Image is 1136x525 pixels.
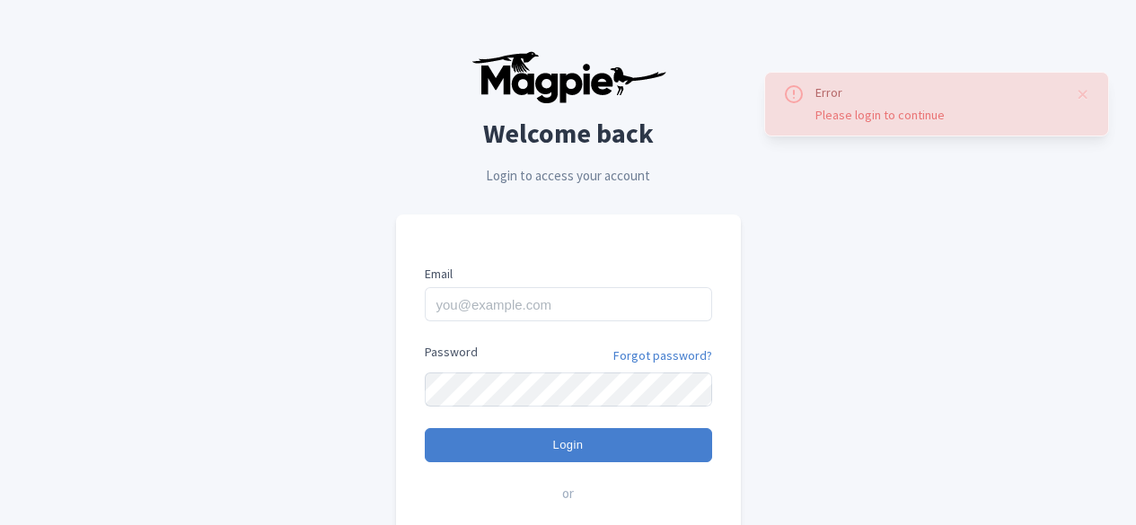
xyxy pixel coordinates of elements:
[815,106,1061,125] div: Please login to continue
[425,343,478,362] label: Password
[562,484,574,504] span: or
[396,166,741,187] p: Login to access your account
[613,346,712,365] a: Forgot password?
[815,83,1061,102] div: Error
[425,265,712,284] label: Email
[425,428,712,462] input: Login
[396,118,741,148] h2: Welcome back
[467,50,669,104] img: logo-ab69f6fb50320c5b225c76a69d11143b.png
[1076,83,1090,105] button: Close
[425,287,712,321] input: you@example.com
